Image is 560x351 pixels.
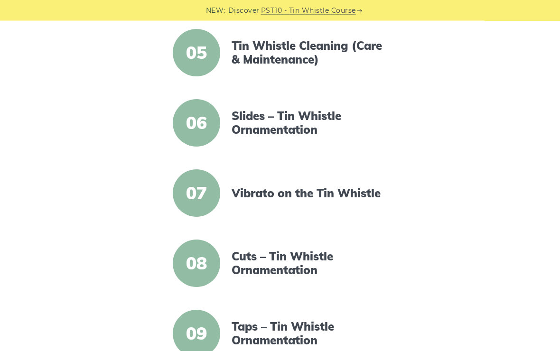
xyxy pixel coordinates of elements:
[228,5,260,16] span: Discover
[261,5,356,16] a: PST10 - Tin Whistle Course
[232,110,388,137] a: Slides – Tin Whistle Ornamentation
[232,320,388,348] a: Taps – Tin Whistle Ornamentation
[232,187,388,201] a: Vibrato on the Tin Whistle
[232,39,388,67] a: Tin Whistle Cleaning (Care & Maintenance)
[173,29,220,77] span: 05
[173,170,220,217] span: 07
[232,250,388,277] a: Cuts – Tin Whistle Ornamentation
[173,100,220,147] span: 06
[206,5,225,16] span: NEW:
[173,240,220,287] span: 08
